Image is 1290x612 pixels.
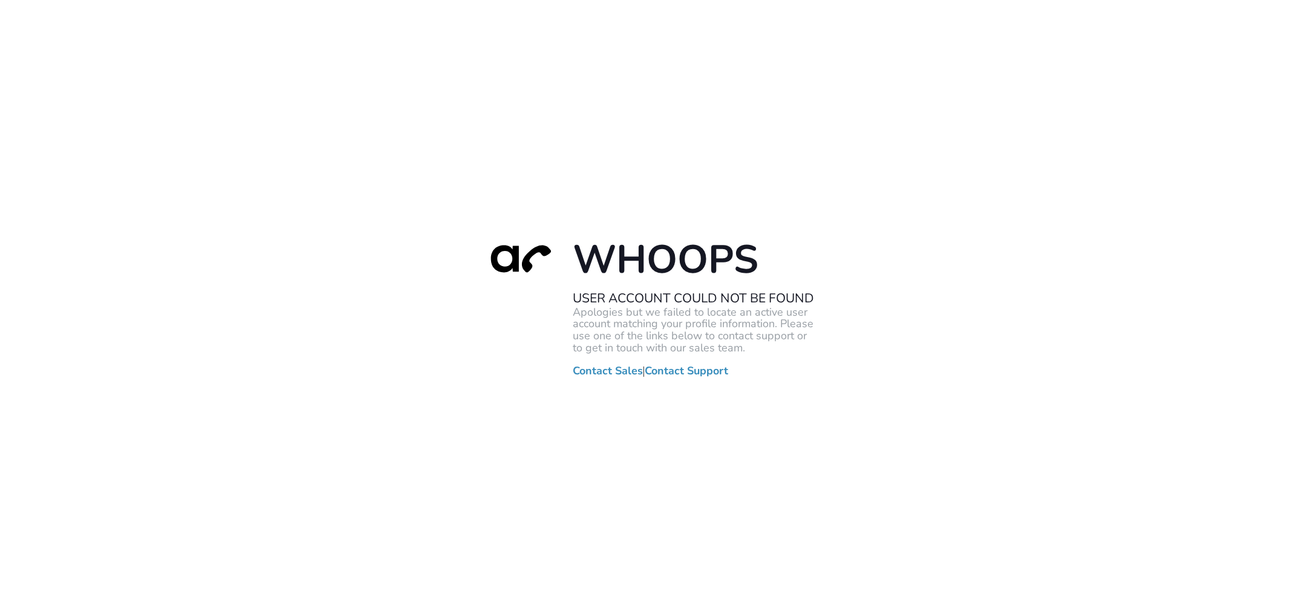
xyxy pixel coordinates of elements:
a: Contact Sales [573,365,643,377]
p: Apologies but we failed to locate an active user account matching your profile information. Pleas... [573,306,815,354]
h1: Whoops [573,235,815,284]
h2: User Account Could Not Be Found [573,290,815,306]
a: Contact Support [645,365,728,377]
div: | [476,235,815,377]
